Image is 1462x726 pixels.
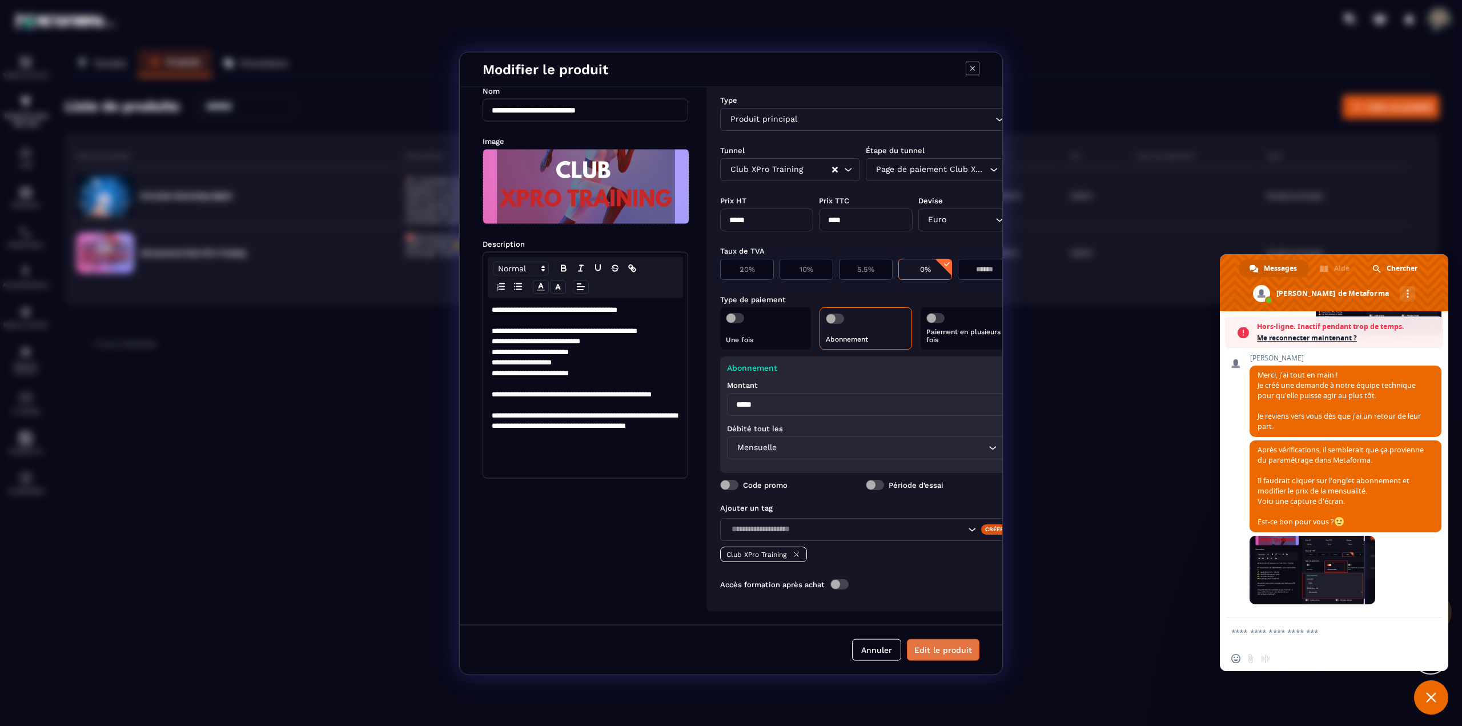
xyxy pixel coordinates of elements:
label: Accès formation après achat [720,580,825,588]
span: Euro [926,213,949,226]
label: Description [483,239,525,248]
p: Abonnement [727,363,1005,372]
span: Merci, j'ai tout en main ! Je créé une demande à notre équipe technique pour qu'elle puisse agir ... [1258,370,1421,431]
div: Messages [1239,260,1308,277]
p: 5.5% [845,264,886,273]
label: Devise [918,196,943,204]
label: Période d’essai [889,480,943,489]
input: Search for option [986,163,987,175]
button: Edit le produit [907,639,979,660]
div: Fermer le chat [1414,680,1448,715]
label: Ajouter un tag [720,503,773,512]
div: Search for option [720,107,1011,130]
label: Étape du tunnel [866,146,925,154]
p: 10% [786,264,827,273]
button: Clear Selected [832,165,838,174]
label: Taux de TVA [720,246,765,255]
span: Chercher [1387,260,1417,277]
div: Search for option [918,208,1011,231]
label: Type de paiement [720,295,786,303]
label: Nom [483,86,500,95]
input: Search for option [949,213,993,226]
p: Abonnement [826,335,905,343]
span: Club XPro Training [728,163,805,175]
span: Insérer un emoji [1231,654,1240,663]
textarea: Entrez votre message... [1231,627,1412,637]
span: Hors-ligne. Inactif pendant trop de temps. [1257,321,1437,332]
div: Search for option [727,436,1005,459]
input: Search for option [800,113,993,125]
p: Paiement en plusieurs fois [926,327,1006,343]
p: Club XPro Training [726,550,786,558]
p: 0% [905,264,946,273]
div: Search for option [720,158,860,181]
div: Search for option [866,158,1006,181]
input: Search for option [779,441,986,454]
span: Page de paiement Club XPro Training [873,163,986,175]
input: Search for option [728,523,965,535]
span: Mensuelle [734,441,779,454]
div: Autres canaux [1400,286,1415,302]
span: Messages [1264,260,1297,277]
span: [PERSON_NAME] [1250,354,1441,362]
div: Chercher [1362,260,1429,277]
label: Image [483,137,504,145]
span: Me reconnecter maintenant ? [1257,332,1437,344]
label: Montant [727,380,758,389]
span: Produit principal [728,113,800,125]
p: 20% [726,264,768,273]
label: Type [720,95,737,104]
h4: Modifier le produit [483,61,608,77]
span: Après vérifications, il semblerait que ça provienne du paramétrage dans Metaforma. Il faudrait cl... [1258,445,1424,527]
label: Prix HT [720,196,746,204]
label: Tunnel [720,146,745,154]
button: Annuler [852,639,901,660]
div: Search for option [720,518,1011,540]
label: Prix TTC [819,196,849,204]
label: Code promo [743,480,788,489]
input: Search for option [805,163,831,175]
p: Une fois [726,335,805,343]
label: Débité tout les [727,424,783,432]
div: Créer [981,524,1009,534]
